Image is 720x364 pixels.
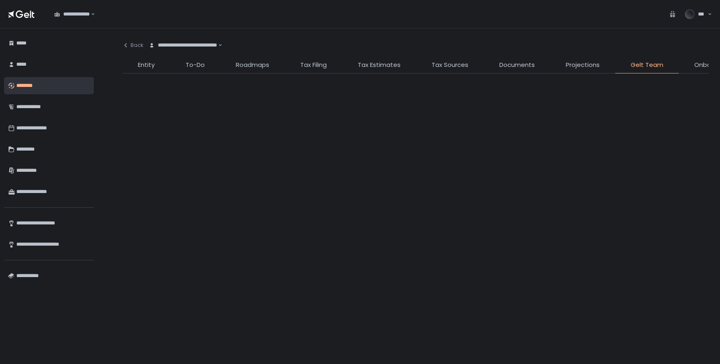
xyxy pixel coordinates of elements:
[138,60,155,70] span: Entity
[122,42,144,49] div: Back
[300,60,327,70] span: Tax Filing
[122,37,144,54] button: Back
[358,60,401,70] span: Tax Estimates
[432,60,468,70] span: Tax Sources
[144,37,222,54] div: Search for option
[186,60,205,70] span: To-Do
[236,60,269,70] span: Roadmaps
[499,60,535,70] span: Documents
[49,6,95,23] div: Search for option
[566,60,600,70] span: Projections
[631,60,663,70] span: Gelt Team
